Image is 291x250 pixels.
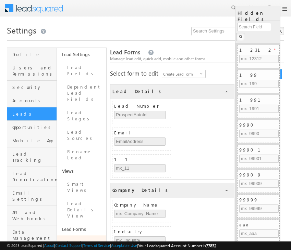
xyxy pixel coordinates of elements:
[239,172,279,178] span: 99909
[12,51,55,57] span: Profile
[112,87,163,94] div: Lead Details
[206,243,216,248] span: 77832
[239,197,279,203] span: 99999
[57,145,107,165] a: Rename Lead
[12,137,55,144] span: Mobile App
[12,84,55,90] span: Security
[114,156,170,162] span: 11
[7,107,57,121] a: Leads
[7,121,57,134] a: Opportunities
[7,48,57,61] a: Profile
[239,47,279,53] span: 12312
[112,185,170,193] div: Company Details
[7,61,57,81] a: Users and Permissions
[239,35,242,38] img: Search
[83,243,110,248] a: Terms of Service
[12,111,55,117] span: Leads
[7,167,57,186] a: Lead Prioritization
[57,61,107,80] a: Lead Fields
[225,90,229,94] a: COLLAPSE
[162,70,200,78] span: Create Lead Form
[239,97,279,103] span: 1991
[7,25,36,36] span: Settings
[12,124,55,130] span: Opportunities
[239,72,279,78] span: 199
[57,126,107,145] a: Lead Sources
[7,134,57,147] a: Mobile App
[57,197,107,223] a: Lead Details View
[138,243,216,248] span: Your Leadsquared Account Number is
[12,170,55,183] span: Lead Prioritization
[44,243,54,248] a: About
[239,222,279,228] span: aaa
[55,243,82,248] a: Contact Support
[7,206,57,225] a: API and Webhooks
[12,190,55,202] span: Email Settings
[110,48,140,56] span: Lead Forms
[191,27,284,35] input: Search Settings
[57,80,107,106] a: Dependent Lead Fields
[57,48,107,61] a: Lead Settings
[57,106,107,126] a: Lead Stages
[114,130,170,136] span: Email
[57,177,107,197] a: Smart Views
[114,103,170,109] span: Lead Number
[239,122,279,128] span: 9990
[7,147,57,167] a: Lead Tracking
[114,202,170,208] span: Company Name
[114,228,170,235] span: Industry
[12,151,55,163] span: Lead Tracking
[57,223,107,236] a: Lead Forms
[57,165,107,177] a: Views
[111,243,137,248] a: Acceptable Use
[7,242,216,249] span: © 2025 LeadSquared | | | | |
[7,186,57,206] a: Email Settings
[110,70,206,77] div: Select form to edit
[12,97,55,104] span: Accounts
[110,56,284,62] div: Manage lead edit, quick add, mobile and other forms
[238,8,280,22] div: Hidden Fields
[225,188,229,193] a: COLLAPSE
[12,209,55,222] span: API and Webhooks
[7,81,57,94] a: Security
[7,94,57,107] a: Accounts
[200,72,205,75] span: select
[237,23,271,31] input: Search Field
[239,147,279,153] span: 99901
[12,65,55,77] span: Users and Permissions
